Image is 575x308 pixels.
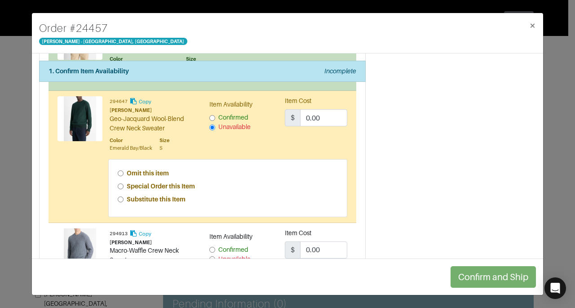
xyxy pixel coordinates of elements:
input: Omit this item [118,170,124,176]
button: Confirm and Ship [451,266,536,288]
div: Color [110,137,152,144]
strong: 1. Confirm Item Availability [49,67,129,75]
div: Macro-Waffle Crew Neck Sweater [110,246,196,265]
button: Copy [129,228,152,239]
span: $ [285,109,301,126]
span: Unavailable [218,123,251,130]
input: Substitute this Item [118,196,124,202]
div: Emerald Bay/Black [110,144,152,152]
input: Confirmed [209,247,215,253]
em: Incomplete [324,67,356,75]
small: 294913 [110,231,128,237]
span: Confirmed [218,114,248,121]
input: Special Order this Item [118,183,124,189]
strong: Special Order this Item [127,183,195,190]
small: Copy [139,231,151,237]
div: Geo-Jacquard Wool-Blend Crew Neck Sweater [110,114,196,133]
button: Close [522,13,543,38]
input: Confirmed [209,115,215,121]
img: Product [57,228,102,273]
label: Item Cost [285,228,311,238]
label: Item Availability [209,232,252,241]
h4: Order # 24457 [39,20,187,36]
span: Confirmed [218,246,248,253]
label: Item Availability [209,100,252,109]
div: [PERSON_NAME] [110,239,196,246]
strong: Substitute this Item [127,196,186,203]
label: Item Cost [285,96,311,106]
span: × [529,19,536,31]
div: Open Intercom Messenger [544,277,566,299]
div: S [159,144,169,152]
span: $ [285,241,301,259]
div: Color [110,55,179,63]
span: [PERSON_NAME] - [GEOGRAPHIC_DATA], [GEOGRAPHIC_DATA] [39,38,187,45]
span: Unavailable [218,255,251,263]
input: Unavailable [209,125,215,130]
small: Copy [139,99,151,104]
div: [PERSON_NAME] [110,107,196,114]
div: Size [159,137,169,144]
div: Size [186,55,196,63]
strong: Omit this item [127,170,169,177]
input: Unavailable [209,256,215,262]
small: 294647 [110,99,128,104]
button: Copy [129,96,152,107]
img: Product [57,96,102,141]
